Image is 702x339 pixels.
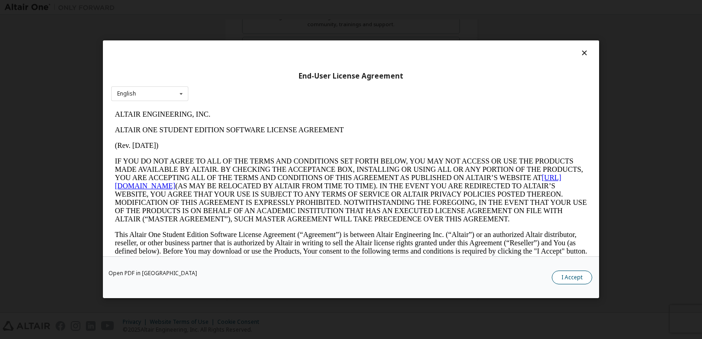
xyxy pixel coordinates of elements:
[552,271,592,285] button: I Accept
[4,51,476,117] p: IF YOU DO NOT AGREE TO ALL OF THE TERMS AND CONDITIONS SET FORTH BELOW, YOU MAY NOT ACCESS OR USE...
[4,19,476,28] p: ALTAIR ONE STUDENT EDITION SOFTWARE LICENSE AGREEMENT
[4,35,476,43] p: (Rev. [DATE])
[111,72,591,81] div: End-User License Agreement
[4,67,450,83] a: [URL][DOMAIN_NAME]
[4,4,476,12] p: ALTAIR ENGINEERING, INC.
[108,271,197,277] a: Open PDF in [GEOGRAPHIC_DATA]
[117,91,136,96] div: English
[4,124,476,157] p: This Altair One Student Edition Software License Agreement (“Agreement”) is between Altair Engine...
